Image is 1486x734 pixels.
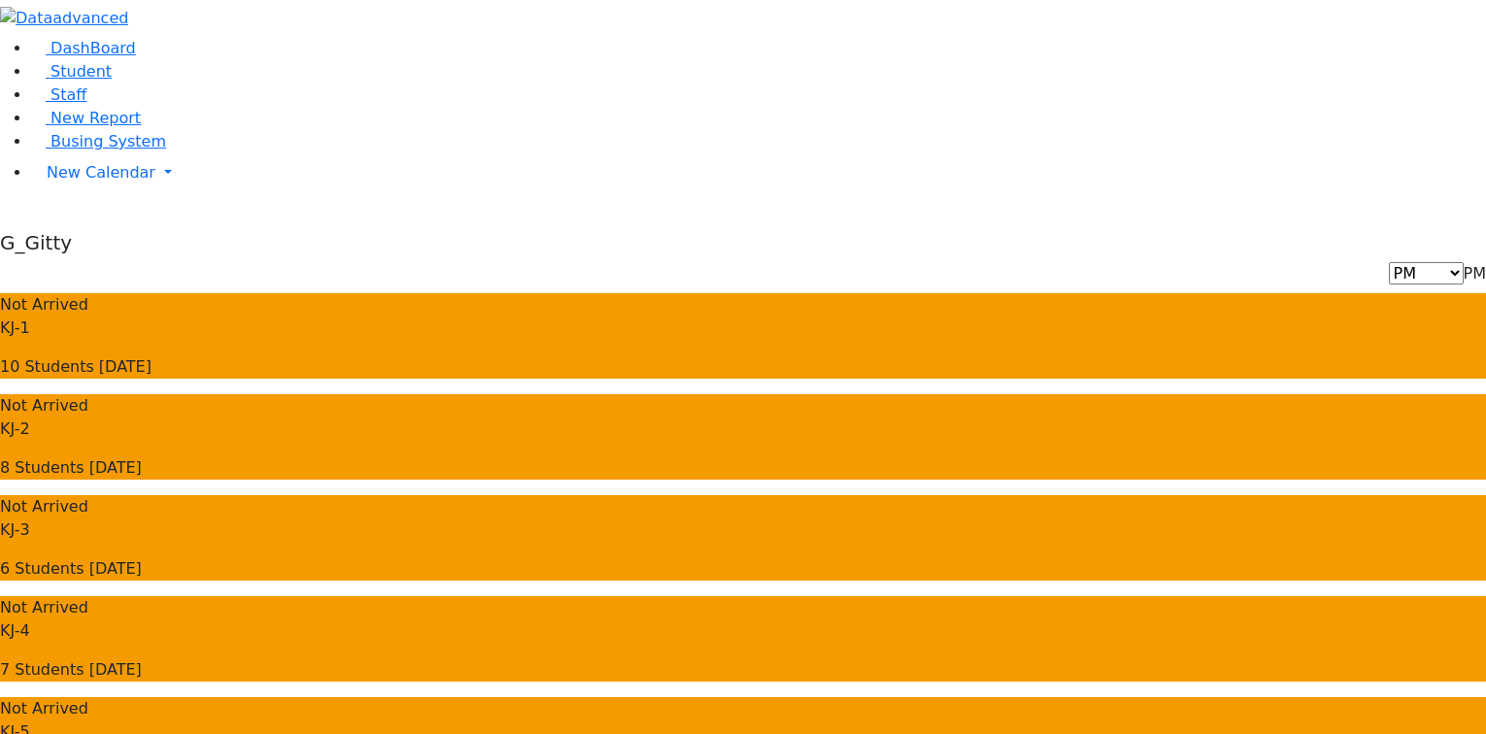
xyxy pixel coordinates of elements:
[51,62,112,81] span: Student
[1464,264,1486,283] span: PM
[31,132,166,150] a: Busing System
[31,62,112,81] a: Student
[51,109,141,127] span: New Report
[51,132,166,150] span: Busing System
[51,39,136,57] span: DashBoard
[31,85,86,104] a: Staff
[51,85,86,104] span: Staff
[47,163,155,182] span: New Calendar
[31,39,136,57] a: DashBoard
[31,109,141,127] a: New Report
[31,153,1486,192] a: New Calendar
